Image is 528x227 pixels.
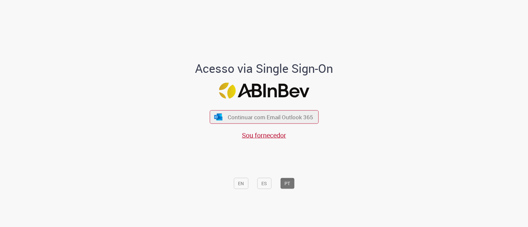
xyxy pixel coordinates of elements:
button: ES [257,178,271,189]
img: Logo ABInBev [219,83,309,99]
button: PT [280,178,294,189]
button: ícone Azure/Microsoft 360 Continuar com Email Outlook 365 [210,110,318,124]
img: ícone Azure/Microsoft 360 [214,113,223,120]
button: EN [234,178,248,189]
a: Sou fornecedor [242,131,286,140]
h1: Acesso via Single Sign-On [173,62,356,75]
span: Continuar com Email Outlook 365 [228,113,313,121]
